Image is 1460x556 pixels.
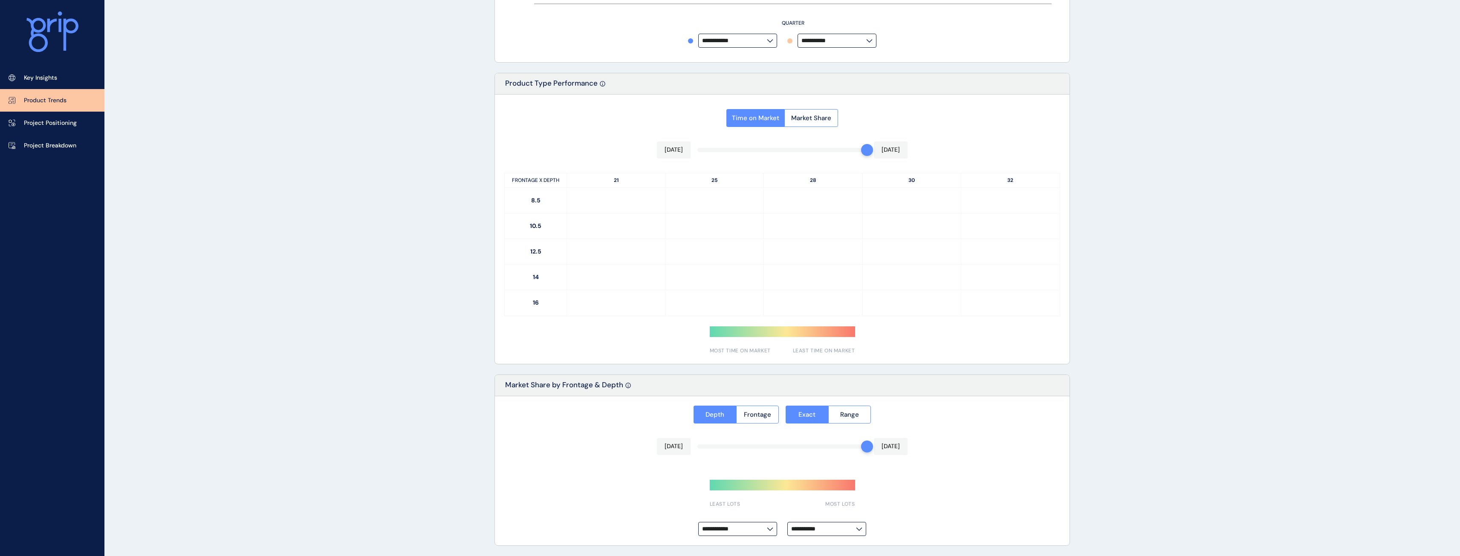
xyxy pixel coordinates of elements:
[782,20,804,26] text: QUARTER
[505,78,598,94] p: Product Type Performance
[24,141,76,150] p: Project Breakdown
[24,96,66,105] p: Product Trends
[505,380,623,396] p: Market Share by Frontage & Depth
[24,119,77,127] p: Project Positioning
[24,74,57,82] p: Key Insights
